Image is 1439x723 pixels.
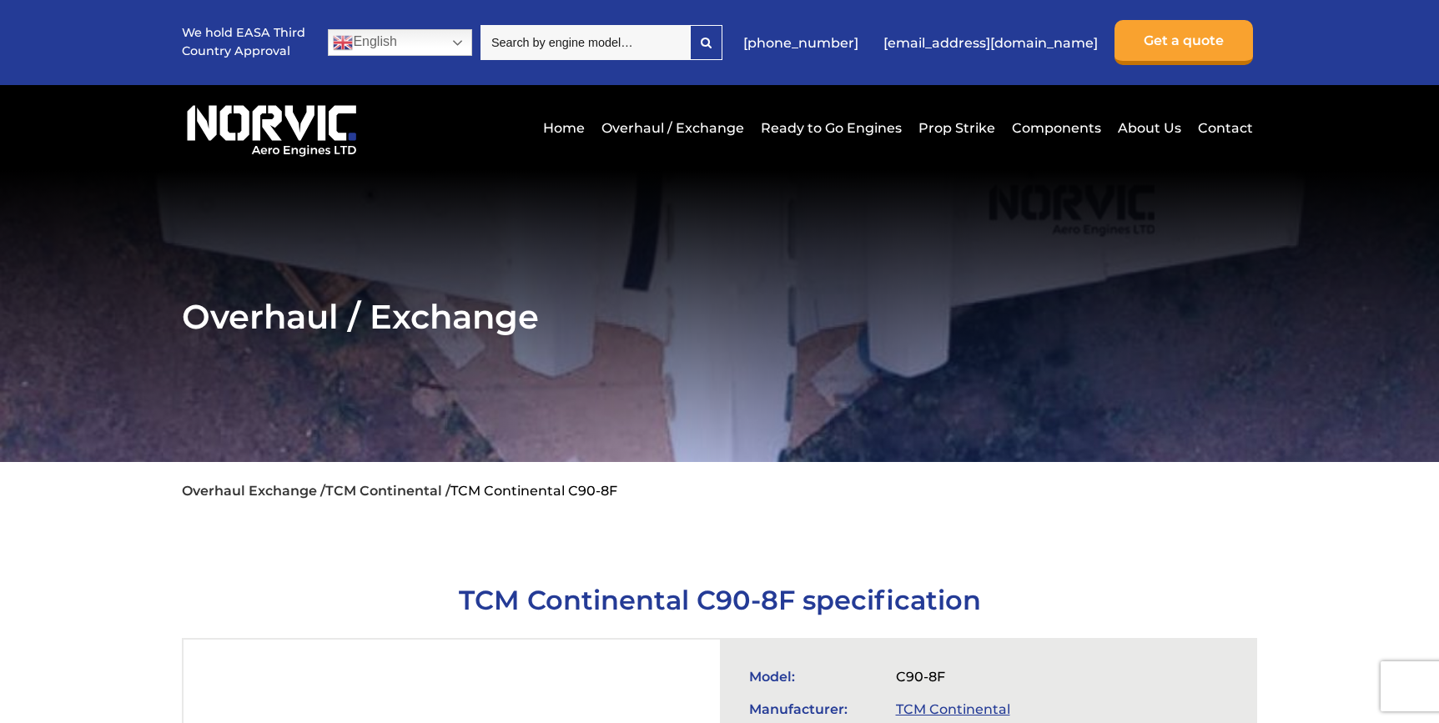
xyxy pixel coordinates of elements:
[182,483,325,499] a: Overhaul Exchange /
[182,98,361,158] img: Norvic Aero Engines logo
[1114,20,1253,65] a: Get a quote
[481,25,690,60] input: Search by engine model…
[914,108,999,148] a: Prop Strike
[597,108,748,148] a: Overhaul / Exchange
[757,108,906,148] a: Ready to Go Engines
[1194,108,1253,148] a: Contact
[896,701,1010,717] a: TCM Continental
[328,29,472,56] a: English
[182,24,307,60] p: We hold EASA Third Country Approval
[182,296,1256,337] h2: Overhaul / Exchange
[1114,108,1185,148] a: About Us
[450,483,617,499] li: TCM Continental C90-8F
[875,23,1106,63] a: [EMAIL_ADDRESS][DOMAIN_NAME]
[735,23,867,63] a: [PHONE_NUMBER]
[325,483,450,499] a: TCM Continental /
[333,33,353,53] img: en
[741,660,888,693] td: Model:
[1008,108,1105,148] a: Components
[888,660,1156,693] td: C90-8F
[182,584,1256,616] h1: TCM Continental C90-8F specification
[539,108,589,148] a: Home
